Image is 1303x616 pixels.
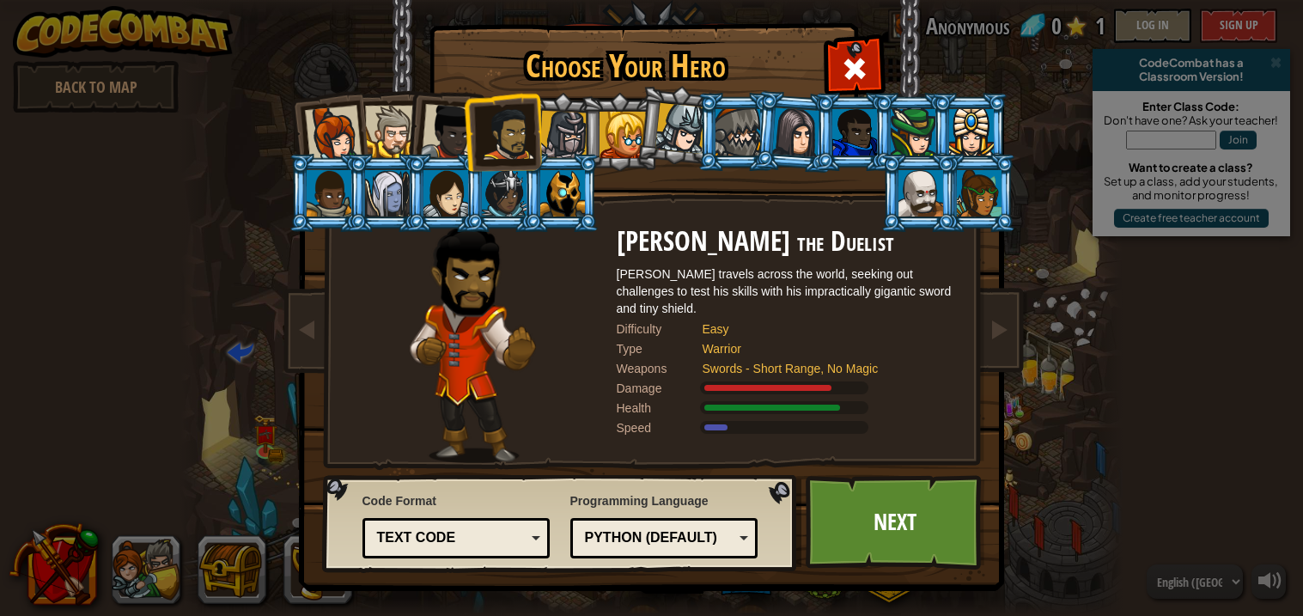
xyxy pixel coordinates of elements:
[703,340,943,357] div: Warrior
[433,48,819,84] h1: Choose Your Hero
[285,89,369,174] li: Captain Anya Weston
[617,419,960,436] div: Moves at 6 meters per second.
[463,92,542,172] li: Alejandro the Duelist
[377,528,526,548] div: Text code
[617,227,960,257] h2: [PERSON_NAME] the Duelist
[410,227,536,463] img: duelist-pose.png
[617,380,960,397] div: Deals 120% of listed Warrior weapon damage.
[347,154,424,232] li: Nalfar Cryptor
[520,91,601,174] li: Amara Arrowhead
[464,154,541,232] li: Usara Master Wizard
[806,475,985,570] a: Next
[522,154,600,232] li: Ritic the Cold
[617,265,960,317] div: [PERSON_NAME] travels across the world, seeking out challenges to test his skills with his imprac...
[617,399,703,417] div: Health
[289,154,366,232] li: Arryn Stonewall
[581,93,658,171] li: Miss Hushbaum
[585,528,734,548] div: Python (Default)
[405,154,483,232] li: Illia Shieldsmith
[931,93,1008,171] li: Pender Spellbane
[347,90,424,168] li: Sir Tharin Thunderfist
[703,320,943,338] div: Easy
[939,154,1016,232] li: Zana Woodheart
[617,340,703,357] div: Type
[617,360,703,377] div: Weapons
[814,93,892,171] li: Gordon the Stalwart
[322,475,801,573] img: language-selector-background.png
[635,82,720,168] li: Hattori Hanzō
[617,399,960,417] div: Gains 140% of listed Warrior armor health.
[703,360,943,377] div: Swords - Short Range, No Magic
[873,93,950,171] li: Naria of the Leaf
[617,380,703,397] div: Damage
[880,154,958,232] li: Okar Stompfoot
[617,419,703,436] div: Speed
[617,320,703,338] div: Difficulty
[402,87,486,171] li: Lady Ida Justheart
[362,492,551,509] span: Code Format
[752,90,835,174] li: Omarn Brewstone
[570,492,758,509] span: Programming Language
[697,93,775,171] li: Senick Steelclaw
